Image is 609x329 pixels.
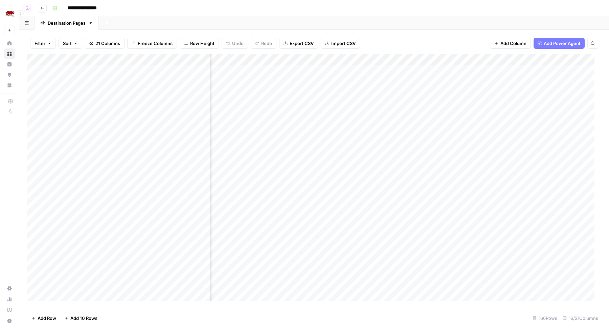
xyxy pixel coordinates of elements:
[63,40,72,47] span: Sort
[4,305,15,315] a: Learning Hub
[35,40,45,47] span: Filter
[127,38,177,49] button: Freeze Columns
[321,38,360,49] button: Import CSV
[4,69,15,80] a: Opportunities
[530,313,560,324] div: 166 Rows
[222,38,248,49] button: Undo
[4,80,15,91] a: Your Data
[261,40,272,47] span: Redo
[85,38,125,49] button: 21 Columns
[60,313,101,324] button: Add 10 Rows
[27,313,60,324] button: Add Row
[4,315,15,326] button: Help + Support
[534,38,585,49] button: Add Power Agent
[4,294,15,305] a: Usage
[544,40,581,47] span: Add Power Agent
[4,59,15,70] a: Insights
[560,313,601,324] div: 16/21 Columns
[48,20,86,26] div: Destination Pages
[4,8,16,20] img: Rhino Africa Logo
[4,38,15,49] a: Home
[138,40,173,47] span: Freeze Columns
[190,40,215,47] span: Row Height
[490,38,531,49] button: Add Column
[38,315,56,322] span: Add Row
[30,38,56,49] button: Filter
[180,38,219,49] button: Row Height
[4,283,15,294] a: Settings
[35,16,99,30] a: Destination Pages
[331,40,356,47] span: Import CSV
[232,40,244,47] span: Undo
[279,38,318,49] button: Export CSV
[4,48,15,59] a: Browse
[70,315,97,322] span: Add 10 Rows
[59,38,82,49] button: Sort
[500,40,526,47] span: Add Column
[290,40,314,47] span: Export CSV
[251,38,276,49] button: Redo
[95,40,120,47] span: 21 Columns
[4,5,15,22] button: Workspace: Rhino Africa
